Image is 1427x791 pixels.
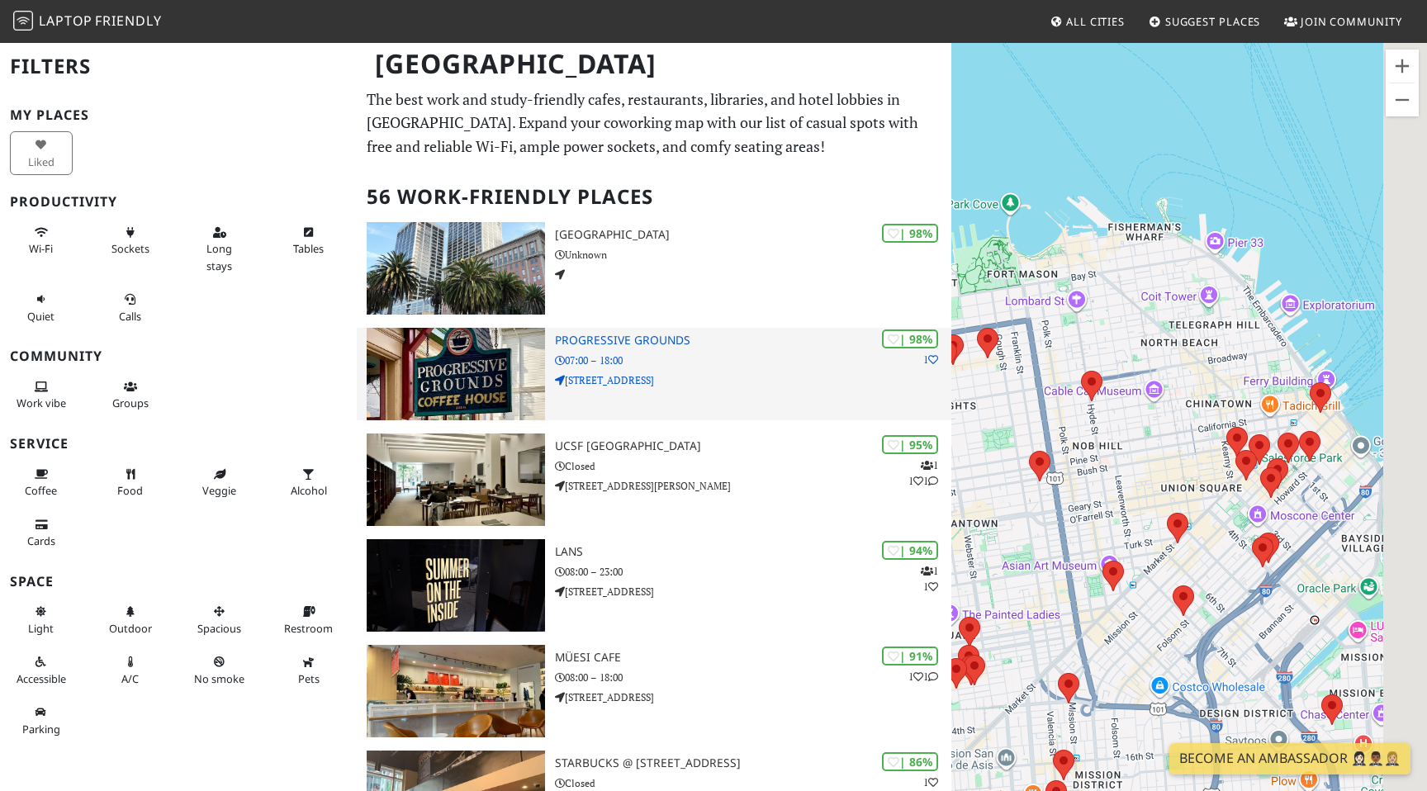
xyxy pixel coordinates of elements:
[27,309,55,324] span: Quiet
[99,286,162,329] button: Calls
[10,348,347,364] h3: Community
[10,598,73,642] button: Light
[13,11,33,31] img: LaptopFriendly
[367,645,545,737] img: Müesi Cafe
[1301,14,1402,29] span: Join Community
[555,334,951,348] h3: Progressive Grounds
[10,511,73,555] button: Cards
[555,670,951,685] p: 08:00 – 18:00
[95,12,161,30] span: Friendly
[10,574,347,590] h3: Space
[121,671,139,686] span: Air conditioned
[10,699,73,742] button: Parking
[357,222,951,315] a: One Market Plaza | 98% [GEOGRAPHIC_DATA] Unknown
[284,621,333,636] span: Restroom
[882,435,938,454] div: | 95%
[357,328,951,420] a: Progressive Grounds | 98% 1 Progressive Grounds 07:00 – 18:00 [STREET_ADDRESS]
[28,621,54,636] span: Natural light
[10,436,347,452] h3: Service
[99,373,162,417] button: Groups
[1043,7,1131,36] a: All Cities
[10,286,73,329] button: Quiet
[117,483,143,498] span: Food
[17,395,66,410] span: People working
[362,41,948,87] h1: [GEOGRAPHIC_DATA]
[25,483,57,498] span: Coffee
[10,648,73,692] button: Accessible
[291,483,327,498] span: Alcohol
[277,598,340,642] button: Restroom
[29,241,53,256] span: Stable Wi-Fi
[921,563,938,594] p: 1 1
[882,647,938,665] div: | 91%
[555,478,951,494] p: [STREET_ADDRESS][PERSON_NAME]
[10,107,347,123] h3: My Places
[882,541,938,560] div: | 94%
[109,621,152,636] span: Outdoor area
[555,372,951,388] p: [STREET_ADDRESS]
[367,433,545,526] img: UCSF Mission Bay FAMRI Library
[555,545,951,559] h3: LANS
[298,671,320,686] span: Pet friendly
[357,539,951,632] a: LANS | 94% 11 LANS 08:00 – 23:00 [STREET_ADDRESS]
[10,194,347,210] h3: Productivity
[555,458,951,474] p: Closed
[555,775,951,791] p: Closed
[188,461,251,504] button: Veggie
[882,329,938,348] div: | 98%
[882,224,938,243] div: | 98%
[1278,7,1409,36] a: Join Community
[923,352,938,367] p: 1
[555,228,951,242] h3: [GEOGRAPHIC_DATA]
[27,533,55,548] span: Credit cards
[555,584,951,599] p: [STREET_ADDRESS]
[99,598,162,642] button: Outdoor
[555,689,951,705] p: [STREET_ADDRESS]
[555,247,951,263] p: Unknown
[1165,14,1261,29] span: Suggest Places
[10,41,347,92] h2: Filters
[1066,14,1125,29] span: All Cities
[293,241,324,256] span: Work-friendly tables
[99,648,162,692] button: A/C
[10,219,73,263] button: Wi-Fi
[188,219,251,279] button: Long stays
[908,669,938,684] p: 1 1
[277,648,340,692] button: Pets
[555,564,951,580] p: 08:00 – 23:00
[277,461,340,504] button: Alcohol
[119,309,141,324] span: Video/audio calls
[188,598,251,642] button: Spacious
[197,621,241,636] span: Spacious
[10,461,73,504] button: Coffee
[22,722,60,737] span: Parking
[357,433,951,526] a: UCSF Mission Bay FAMRI Library | 95% 111 UCSF [GEOGRAPHIC_DATA] Closed [STREET_ADDRESS][PERSON_NAME]
[13,7,162,36] a: LaptopFriendly LaptopFriendly
[555,439,951,453] h3: UCSF [GEOGRAPHIC_DATA]
[39,12,92,30] span: Laptop
[206,241,232,272] span: Long stays
[188,648,251,692] button: No smoke
[555,651,951,665] h3: Müesi Cafe
[367,539,545,632] img: LANS
[923,774,938,790] p: 1
[1386,83,1419,116] button: Zoom out
[367,172,941,222] h2: 56 Work-Friendly Places
[99,461,162,504] button: Food
[882,752,938,771] div: | 86%
[367,88,941,159] p: The best work and study-friendly cafes, restaurants, libraries, and hotel lobbies in [GEOGRAPHIC_...
[367,222,545,315] img: One Market Plaza
[1386,50,1419,83] button: Zoom in
[202,483,236,498] span: Veggie
[194,671,244,686] span: Smoke free
[99,219,162,263] button: Sockets
[17,671,66,686] span: Accessible
[111,241,149,256] span: Power sockets
[367,328,545,420] img: Progressive Grounds
[555,756,951,770] h3: Starbucks @ [STREET_ADDRESS]
[10,373,73,417] button: Work vibe
[555,353,951,368] p: 07:00 – 18:00
[112,395,149,410] span: Group tables
[357,645,951,737] a: Müesi Cafe | 91% 11 Müesi Cafe 08:00 – 18:00 [STREET_ADDRESS]
[277,219,340,263] button: Tables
